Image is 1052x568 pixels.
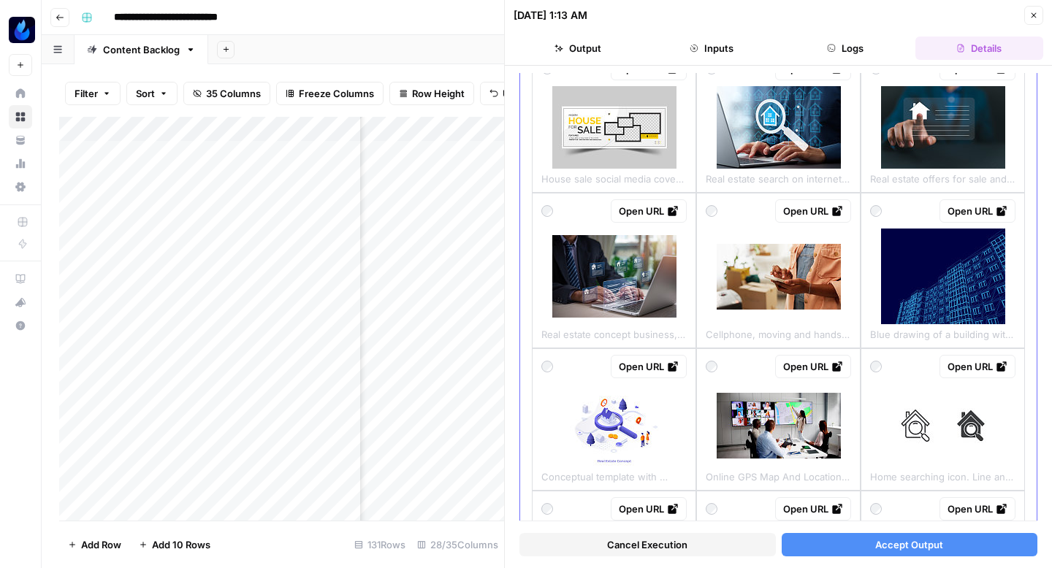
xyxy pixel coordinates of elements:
span: Sort [136,86,155,101]
div: Open URL [948,502,1007,516]
span: Add 10 Rows [152,537,210,552]
img: real-estate-offers-for-sale-and-house-for-rent-concept-businessman-analyzing-mortgage-loan.jpg [881,86,1005,169]
img: house-sale-social-media-cover-banner-template-design.jpg [552,86,676,169]
span: Real estate concept business, home insurance and real estate protection. Buy and sell houses and ... [541,324,687,342]
span: Home searching icon. Line and glyph solid icon. Editable stroke and Perfect pixel isolated on cle... [870,467,1015,484]
img: AgentFire Content Logo [9,17,35,43]
button: Row Height [389,82,474,105]
button: Logs [782,37,910,60]
a: Open URL [775,199,851,223]
button: Add 10 Rows [130,533,219,556]
div: What's new? [9,291,31,313]
button: Sort [126,82,178,105]
span: Real estate offers for sale and house for rent concept. Businessman analyzing mortgage loan home ... [870,169,1015,186]
span: Blue drawing of a building with many windows. The building is tall and has a modern look [870,324,1015,342]
div: Open URL [783,502,843,516]
button: Freeze Columns [276,82,384,105]
span: Conceptual template with couple standing at house on giant magnifier. Scene for search for real e... [541,467,687,484]
span: Accept Output [875,537,943,552]
img: home-searching-icon-line-and-glyph-solid-icon-editable-stroke-and-perfect-pixel-isolated-on.jpg [881,402,1005,449]
button: Add Row [59,533,130,556]
img: online-gps-map-and-location-search.jpg [717,393,841,458]
span: House sale social media cover banner template design [541,169,687,186]
img: blue-drawing-of-a-building-with-many-windows-the-building-is-tall-and-has-a-modern-look.jpg [881,229,1005,324]
div: Content Backlog [103,42,180,57]
span: Row Height [412,86,465,101]
span: Filter [75,86,98,101]
span: Add Row [81,537,121,552]
span: Real estate search on internet. Property listings on real estate websites. Man using a laptop com... [706,169,851,186]
a: Content Backlog [75,35,208,64]
button: Details [915,37,1043,60]
button: Output [514,37,641,60]
div: 131 Rows [348,533,411,556]
a: Home [9,82,32,105]
a: Open URL [611,355,687,378]
span: Cellphone, moving and hands of woman in new home with networking, research or communication on ap... [706,324,851,342]
a: Open URL [611,497,687,521]
button: What's new? [9,291,32,314]
a: Open URL [775,497,851,521]
div: Open URL [783,359,843,374]
a: Open URL [939,355,1015,378]
div: 28/35 Columns [411,533,504,556]
a: Your Data [9,128,32,152]
a: Usage [9,152,32,175]
a: Open URL [775,355,851,378]
div: Open URL [783,204,843,218]
a: Browse [9,105,32,128]
a: Open URL [939,497,1015,521]
div: Open URL [948,204,1007,218]
div: Open URL [619,502,679,516]
button: Filter [65,82,121,105]
button: Workspace: AgentFire Content [9,12,32,48]
a: AirOps Academy [9,267,32,291]
button: Help + Support [9,314,32,337]
div: Open URL [948,359,1007,374]
button: Accept Output [782,533,1038,556]
div: Open URL [619,204,679,218]
button: Inputs [647,37,775,60]
a: Open URL [939,199,1015,223]
img: real-estate-concept-business-home-insurance-and-real-estate-protection-buy-and-sell-houses.jpg [552,235,676,318]
span: 35 Columns [206,86,261,101]
div: [DATE] 1:13 AM [514,8,587,23]
span: Freeze Columns [299,86,374,101]
a: Open URL [611,199,687,223]
span: Online GPS Map And Location Search [706,467,851,484]
img: real-estate-search-on-internet-property-listings-on-real-estate-websites-man-using-a-laptop.jpg [717,86,841,169]
img: cellphone-moving-and-hands-of-woman-in-new-home-with-networking-research-or-communication-on.jpg [717,244,841,310]
span: Cancel Execution [607,537,687,552]
div: Open URL [619,359,679,374]
button: 35 Columns [183,82,270,105]
button: Cancel Execution [519,533,776,556]
img: conceptual-template-with-couple-standing-at-house-on-giant-magnifier-scene-for-search-for.jpg [552,384,676,467]
a: Settings [9,175,32,199]
button: Undo [480,82,537,105]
